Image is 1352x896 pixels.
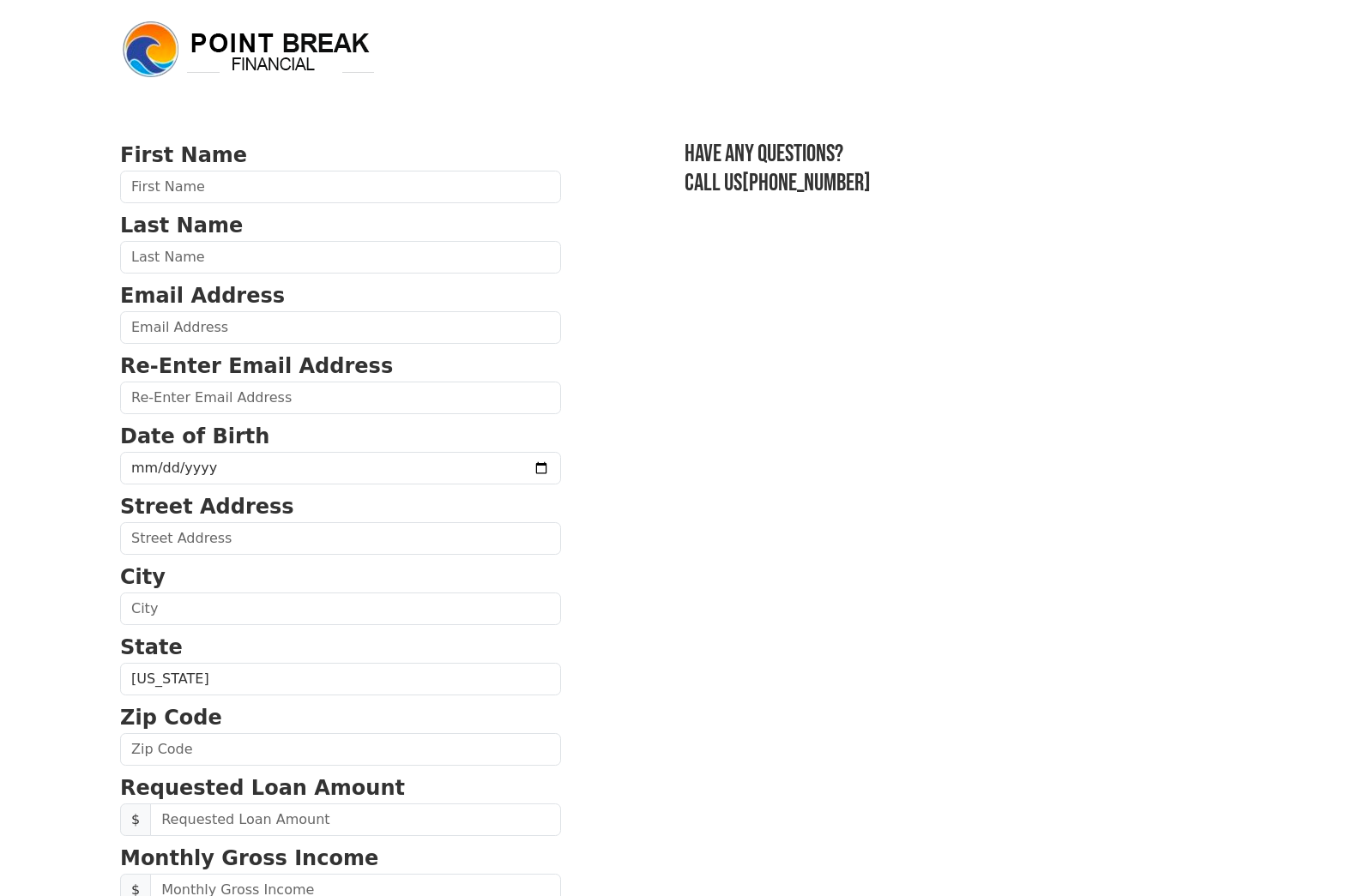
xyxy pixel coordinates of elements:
strong: Date of Birth [120,424,269,448]
p: Monthly Gross Income [120,843,561,874]
input: Email Address [120,311,561,344]
strong: Email Address [120,284,285,308]
input: Re-Enter Email Address [120,382,561,414]
img: logo.png [120,19,377,81]
strong: Street Address [120,495,294,519]
strong: Last Name [120,213,243,238]
input: Last Name [120,241,561,274]
strong: City [120,565,166,589]
strong: State [120,635,183,659]
strong: First Name [120,143,247,167]
input: Street Address [120,522,561,555]
strong: Re-Enter Email Address [120,354,393,378]
a: [PHONE_NUMBER] [742,169,871,197]
strong: Zip Code [120,706,222,730]
input: Requested Loan Amount [150,803,561,836]
input: City [120,592,561,625]
strong: Requested Loan Amount [120,776,405,800]
h3: Call us [685,169,1232,198]
h3: Have any questions? [685,140,1232,169]
span: $ [120,803,151,836]
input: First Name [120,171,561,203]
input: Zip Code [120,733,561,766]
